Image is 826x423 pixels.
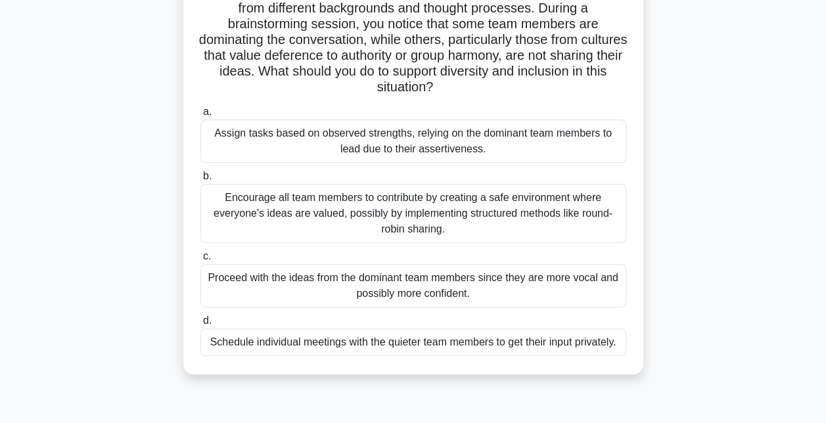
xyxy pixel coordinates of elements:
[203,106,212,117] span: a.
[203,315,212,326] span: d.
[203,250,211,261] span: c.
[203,170,212,181] span: b.
[200,184,626,243] div: Encourage all team members to contribute by creating a safe environment where everyone's ideas ar...
[200,328,626,356] div: Schedule individual meetings with the quieter team members to get their input privately.
[200,264,626,307] div: Proceed with the ideas from the dominant team members since they are more vocal and possibly more...
[200,120,626,163] div: Assign tasks based on observed strengths, relying on the dominant team members to lead due to the...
